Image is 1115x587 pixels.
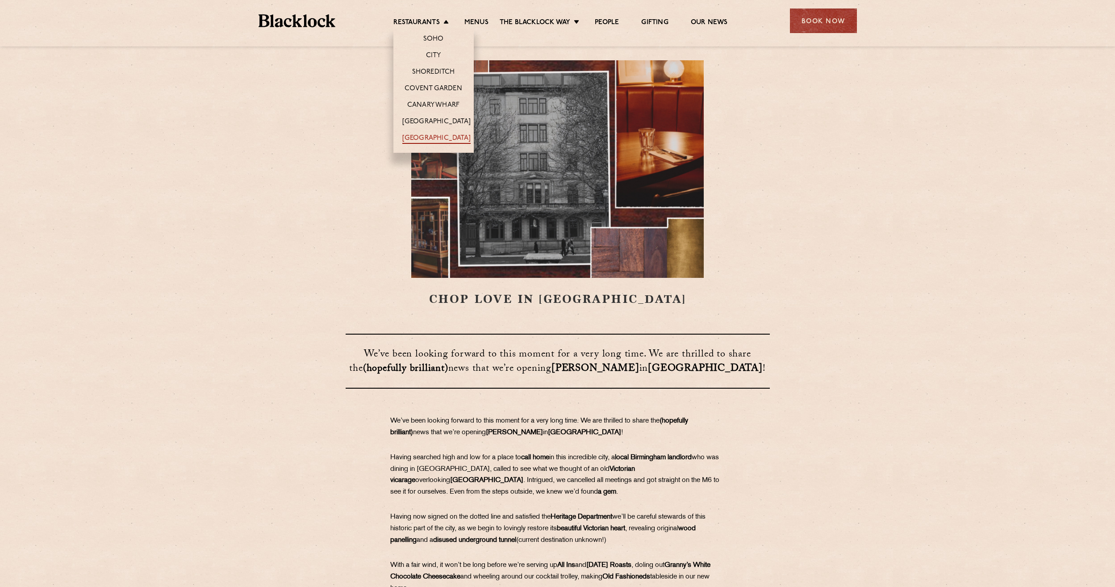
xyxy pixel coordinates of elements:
strong: beautiful Victorian heart [557,525,625,532]
a: City [426,51,441,61]
a: The Blacklock Way [500,18,570,28]
strong: Old Fashioneds [602,574,650,580]
a: Menus [464,18,489,28]
strong: [GEOGRAPHIC_DATA] [450,477,523,484]
strong: [GEOGRAPHIC_DATA] [648,361,763,377]
a: Soho [423,35,444,45]
img: BL_Textured_Logo-footer-cropped.svg [259,14,336,27]
a: Shoreditch [412,68,455,78]
strong: [PERSON_NAME] [486,429,543,436]
strong: All Ins [557,562,575,569]
strong: (hopefully brilliant) [363,361,448,377]
a: Gifting [641,18,668,28]
a: Restaurants [393,18,440,28]
p: Having searched high and low for a place to in this incredible city, a who was dining in [GEOGRAP... [390,452,725,499]
strong: a gem [598,489,616,495]
div: Book Now [790,8,857,33]
strong: [PERSON_NAME] [551,361,639,377]
strong: Granny’s White Chocolate Cheesecake [390,562,710,580]
p: ​​​​​​​We’ve been looking forward to this moment for a very long time. We are thrilled to share t... [390,415,725,439]
strong: Heritage Department [551,514,612,520]
a: [GEOGRAPHIC_DATA] [402,134,471,144]
a: Covent Garden [405,84,462,94]
p: Having now signed on the dotted line and satisfied the we’ll be careful stewards of this historic... [390,512,725,546]
strong: local Birmingham landlord [615,454,692,461]
strong: (hopefully brilliant) [390,418,688,436]
strong: [GEOGRAPHIC_DATA] [548,429,621,436]
a: Our News [691,18,728,28]
a: People [595,18,619,28]
h1: CHOP LOVE IN [GEOGRAPHIC_DATA] [346,60,770,307]
a: Canary Wharf [407,101,459,111]
strong: [DATE] Roasts [586,562,631,569]
h3: ​​​​​​​We’ve been looking forward to this moment for a very long time. We are thrilled to share t... [346,334,770,389]
a: [GEOGRAPHIC_DATA] [402,117,471,127]
strong: call home [521,454,549,461]
strong: disused underground tunnel [433,537,516,544]
strong: wood panelling [390,525,696,544]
